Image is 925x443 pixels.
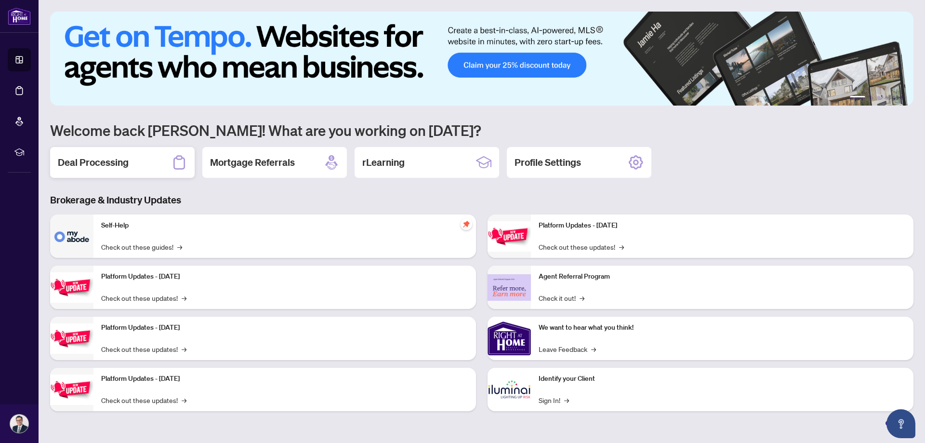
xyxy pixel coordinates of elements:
[101,220,468,231] p: Self-Help
[362,156,405,169] h2: rLearning
[619,242,624,252] span: →
[210,156,295,169] h2: Mortgage Referrals
[488,317,531,360] img: We want to hear what you think!
[564,395,569,405] span: →
[101,322,468,333] p: Platform Updates - [DATE]
[539,344,596,354] a: Leave Feedback→
[515,156,581,169] h2: Profile Settings
[50,375,93,405] img: Platform Updates - July 8, 2025
[8,7,31,25] img: logo
[101,395,186,405] a: Check out these updates!→
[182,293,186,303] span: →
[101,242,182,252] a: Check out these guides!→
[101,293,186,303] a: Check out these updates!→
[10,415,28,433] img: Profile Icon
[539,374,906,384] p: Identify your Client
[488,368,531,411] img: Identify your Client
[488,221,531,252] img: Platform Updates - June 23, 2025
[580,293,584,303] span: →
[101,271,468,282] p: Platform Updates - [DATE]
[591,344,596,354] span: →
[539,220,906,231] p: Platform Updates - [DATE]
[177,242,182,252] span: →
[877,96,881,100] button: 3
[869,96,873,100] button: 2
[900,96,904,100] button: 6
[885,96,888,100] button: 4
[539,242,624,252] a: Check out these updates!→
[50,215,93,258] img: Self-Help
[50,272,93,303] img: Platform Updates - September 16, 2025
[58,156,129,169] h2: Deal Processing
[539,271,906,282] p: Agent Referral Program
[50,323,93,354] img: Platform Updates - July 21, 2025
[539,322,906,333] p: We want to hear what you think!
[539,293,584,303] a: Check it out!→
[539,395,569,405] a: Sign In!→
[461,218,472,230] span: pushpin
[50,121,913,139] h1: Welcome back [PERSON_NAME]! What are you working on [DATE]?
[886,409,915,438] button: Open asap
[101,344,186,354] a: Check out these updates!→
[850,96,865,100] button: 1
[50,12,913,106] img: Slide 0
[892,96,896,100] button: 5
[182,395,186,405] span: →
[182,344,186,354] span: →
[101,374,468,384] p: Platform Updates - [DATE]
[50,193,913,207] h3: Brokerage & Industry Updates
[488,274,531,301] img: Agent Referral Program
